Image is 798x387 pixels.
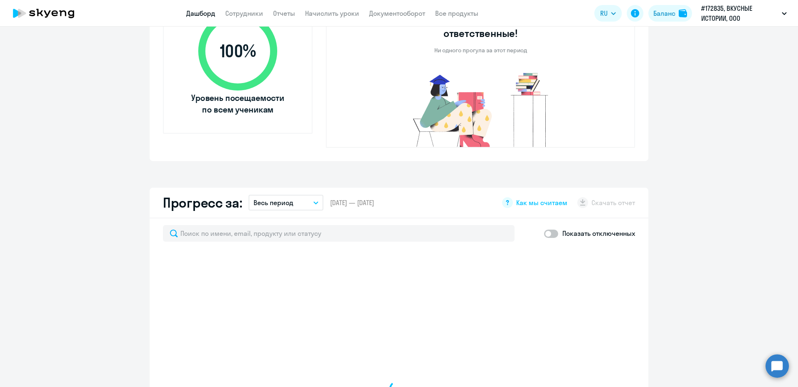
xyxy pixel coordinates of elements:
img: no-truants [397,71,564,147]
input: Поиск по имени, email, продукту или статусу [163,225,515,242]
button: RU [594,5,622,22]
a: Сотрудники [225,9,263,17]
span: Уровень посещаемости по всем ученикам [190,92,286,115]
p: #172835, ВКУСНЫЕ ИСТОРИИ, ООО [701,3,778,23]
span: 100 % [190,41,286,61]
div: Баланс [653,8,675,18]
img: balance [679,9,687,17]
span: RU [600,8,608,18]
p: Весь период [254,198,293,208]
p: Ни одного прогула за этот период [434,47,527,54]
a: Документооборот [369,9,425,17]
button: Весь период [249,195,323,211]
h2: Прогресс за: [163,194,242,211]
button: Балансbalance [648,5,692,22]
a: Начислить уроки [305,9,359,17]
a: Дашборд [186,9,215,17]
span: [DATE] — [DATE] [330,198,374,207]
a: Все продукты [435,9,478,17]
a: Отчеты [273,9,295,17]
button: #172835, ВКУСНЫЕ ИСТОРИИ, ООО [697,3,791,23]
span: Как мы считаем [516,198,567,207]
p: Показать отключенных [562,228,635,238]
